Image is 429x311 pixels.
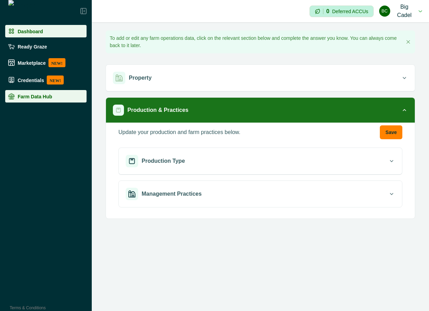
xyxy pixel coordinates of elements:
[18,28,43,34] p: Dashboard
[18,94,52,99] p: Farm Data Hub
[5,55,87,70] a: MarketplaceNEW!
[18,44,47,49] p: Ready Graze
[127,106,188,114] p: Production & Practices
[5,90,87,103] a: Farm Data Hub
[110,35,401,49] p: To add or edit any farm operations data, click on the relevant section below and complete the ans...
[332,9,368,14] p: Deferred ACCUs
[404,38,412,46] button: Close
[118,128,240,136] p: Update your production and farm practices below.
[47,75,64,85] p: NEW!
[326,9,329,14] p: 0
[106,98,415,123] button: Production & Practices
[48,58,65,67] p: NEW!
[5,25,87,37] a: Dashboard
[106,65,415,91] button: Property
[142,157,185,165] p: Production Type
[5,40,87,53] a: Ready Graze
[119,181,402,207] button: Management Practices
[106,123,415,219] div: Production & Practices
[129,74,152,82] p: Property
[5,73,87,87] a: CredentialsNEW!
[119,148,402,174] button: Production Type
[142,190,202,198] p: Management Practices
[18,60,46,65] p: Marketplace
[10,305,46,310] a: Terms & Conditions
[380,125,402,139] button: Save
[18,77,44,83] p: Credentials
